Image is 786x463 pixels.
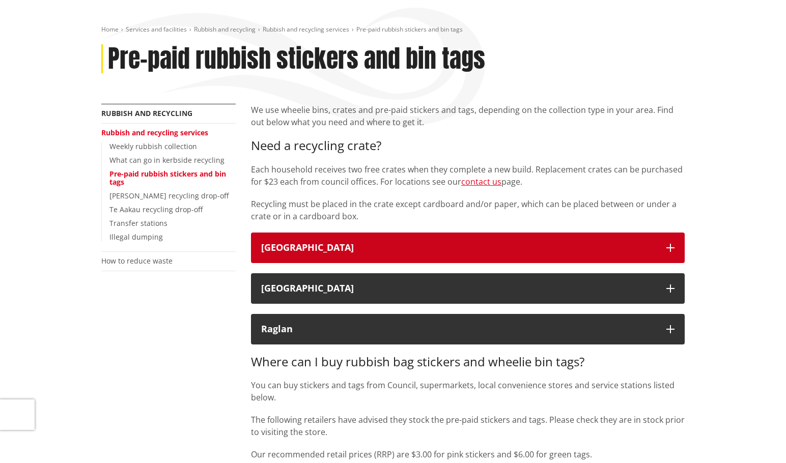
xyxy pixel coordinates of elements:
[251,198,685,222] p: Recycling must be placed in the crate except cardboard and/or paper, which can be placed between ...
[101,256,173,266] a: How to reduce waste
[461,176,501,187] a: contact us
[109,205,203,214] a: Te Aakau recycling drop-off
[251,414,685,438] p: The following retailers have advised they stock the pre-paid stickers and tags. Please check they...
[251,314,685,344] button: Raglan
[194,25,256,34] a: Rubbish and recycling
[261,283,656,294] div: [GEOGRAPHIC_DATA]
[251,379,685,403] p: You can buy stickers and tags from Council, supermarkets, local convenience stores and service st...
[101,25,119,34] a: Home
[261,243,656,253] div: [GEOGRAPHIC_DATA]
[263,25,349,34] a: Rubbish and recycling services
[251,448,685,460] p: Our recommended retail prices (RRP) are $3.00 for pink stickers and $6.00 for green tags.
[101,128,208,137] a: Rubbish and recycling services
[109,155,224,165] a: What can go in kerbside recycling
[109,141,197,151] a: Weekly rubbish collection
[356,25,463,34] span: Pre-paid rubbish stickers and bin tags
[126,25,187,34] a: Services and facilities
[251,138,685,153] h3: Need a recycling crate?
[101,25,685,34] nav: breadcrumb
[109,191,229,200] a: [PERSON_NAME] recycling drop-off
[251,233,685,263] button: [GEOGRAPHIC_DATA]
[109,169,226,187] a: Pre-paid rubbish stickers and bin tags
[251,104,685,128] p: We use wheelie bins, crates and pre-paid stickers and tags, depending on the collection type in y...
[261,324,656,334] div: Raglan
[251,273,685,304] button: [GEOGRAPHIC_DATA]
[101,108,192,118] a: Rubbish and recycling
[108,44,485,74] h1: Pre-paid rubbish stickers and bin tags
[109,218,167,228] a: Transfer stations
[251,163,685,188] p: Each household receives two free crates when they complete a new build. Replacement crates can be...
[251,355,685,369] h3: Where can I buy rubbish bag stickers and wheelie bin tags?
[109,232,163,242] a: Illegal dumping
